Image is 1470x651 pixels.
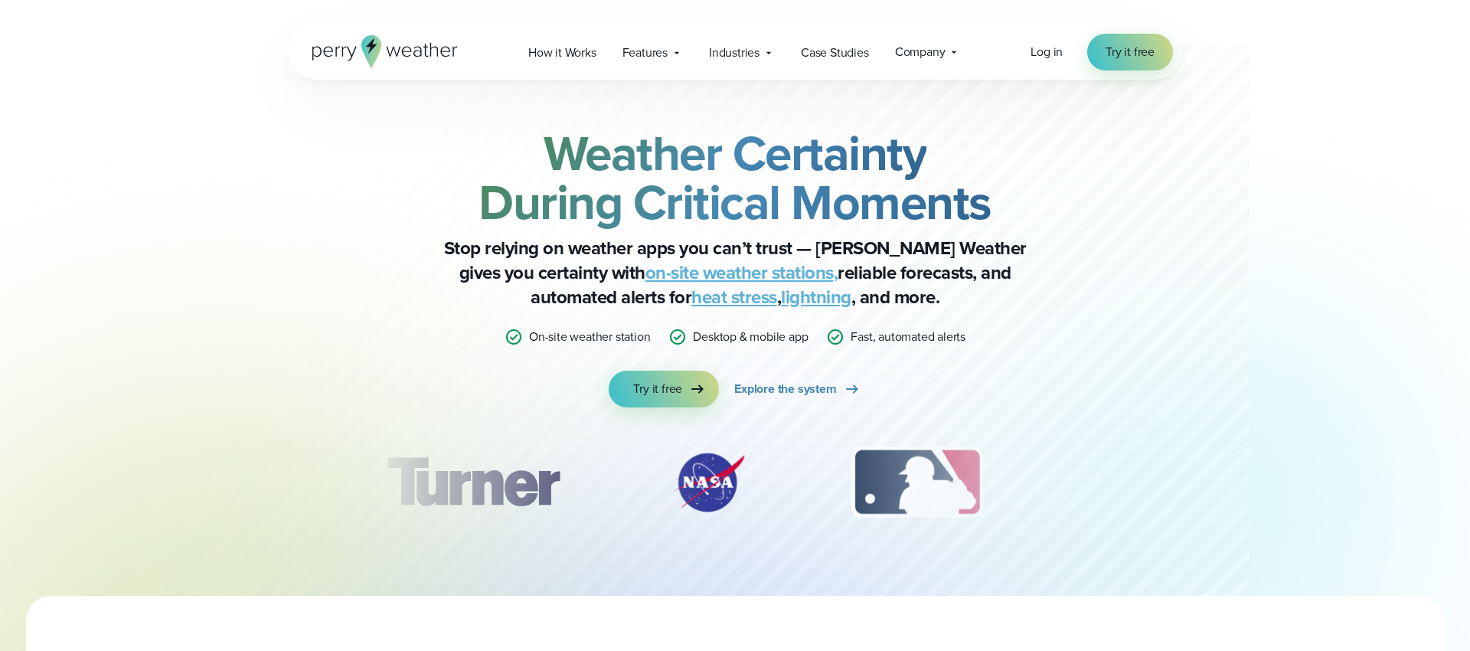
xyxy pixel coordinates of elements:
div: 4 of 12 [1072,444,1194,521]
img: PGA.svg [1072,444,1194,521]
span: Features [622,44,668,62]
span: How it Works [528,44,596,62]
span: Industries [709,44,759,62]
span: Try it free [633,380,682,398]
a: Try it free [1087,34,1173,70]
p: Desktop & mobile app [693,328,808,346]
div: 1 of 12 [364,444,582,521]
a: on-site weather stations, [645,259,838,286]
strong: Weather Certainty During Critical Moments [479,117,991,238]
a: Try it free [609,371,719,407]
img: Turner-Construction_1.svg [364,444,582,521]
span: Company [895,43,946,61]
a: Case Studies [788,37,882,68]
div: 3 of 12 [836,444,998,521]
p: Fast, automated alerts [851,328,965,346]
a: heat stress [691,283,777,311]
a: How it Works [515,37,609,68]
p: On-site weather station [529,328,650,346]
span: Case Studies [801,44,869,62]
img: MLB.svg [836,444,998,521]
div: slideshow [364,444,1106,528]
span: Try it free [1106,43,1155,61]
a: lightning [781,283,851,311]
p: Stop relying on weather apps you can’t trust — [PERSON_NAME] Weather gives you certainty with rel... [429,236,1041,309]
a: Explore the system [734,371,861,407]
span: Log in [1031,43,1063,61]
span: Explore the system [734,380,836,398]
a: Log in [1031,43,1063,61]
img: NASA.svg [655,444,763,521]
div: 2 of 12 [655,444,763,521]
